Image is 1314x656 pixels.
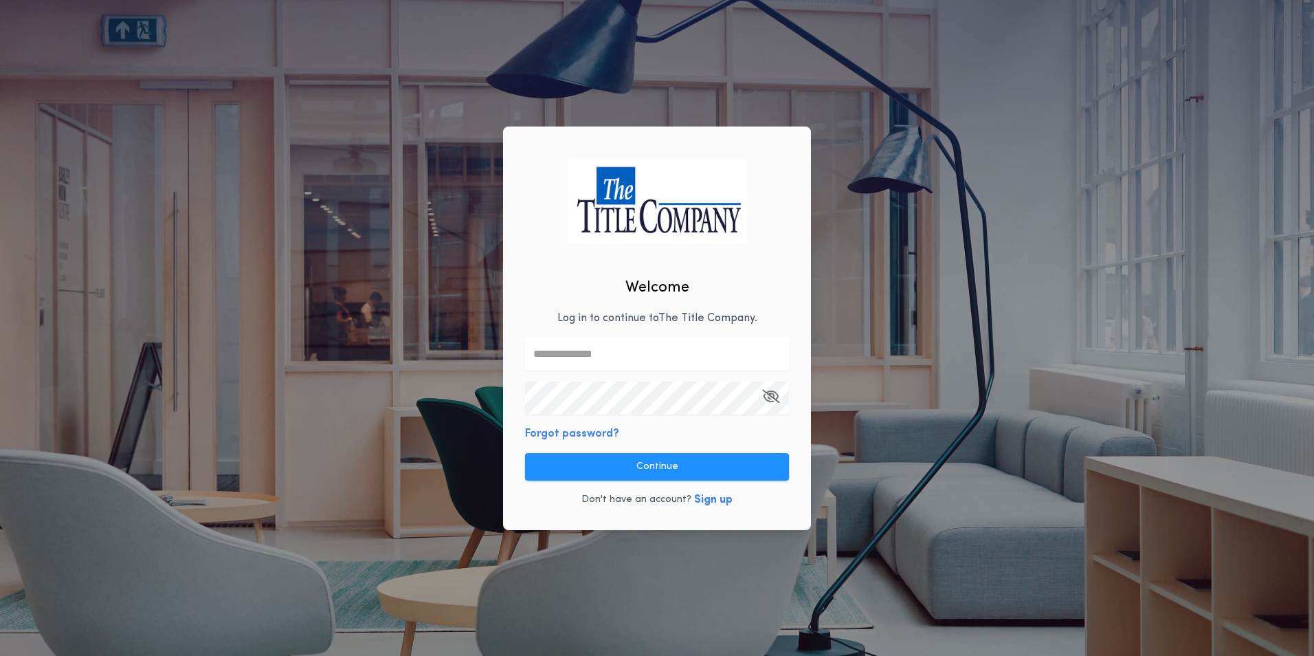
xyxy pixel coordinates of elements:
[567,159,747,243] img: logo
[557,310,757,327] p: Log in to continue to The Title Company .
[581,493,691,507] p: Don't have an account?
[625,276,689,299] h2: Welcome
[694,492,733,508] button: Sign up
[525,426,619,442] button: Forgot password?
[525,453,789,481] button: Continue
